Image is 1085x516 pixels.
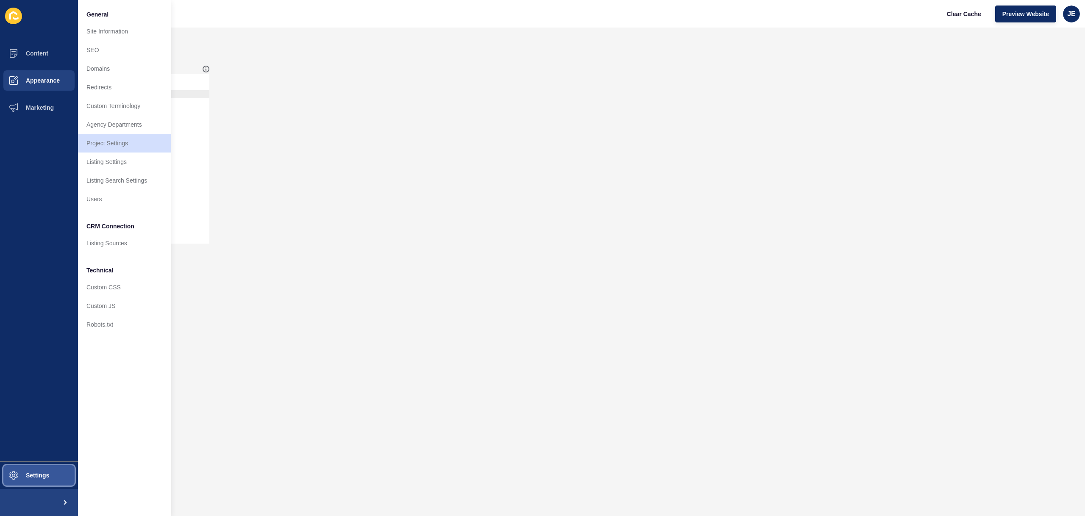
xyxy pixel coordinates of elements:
span: Technical [86,266,114,275]
button: Clear Cache [940,6,988,22]
span: JE [1067,10,1076,18]
a: Users [78,190,171,208]
a: Robots.txt [78,315,171,334]
a: Agency Departments [78,115,171,134]
a: SEO [78,41,171,59]
button: Preview Website [995,6,1056,22]
a: Custom CSS [78,278,171,297]
a: Custom Terminology [78,97,171,115]
span: Clear Cache [947,10,981,18]
span: CRM Connection [86,222,134,230]
a: Domains [78,59,171,78]
a: Project Settings [78,134,171,153]
a: Site Information [78,22,171,41]
span: Preview Website [1002,10,1049,18]
a: Custom JS [78,297,171,315]
a: Listing Sources [78,234,171,252]
a: Listing Settings [78,153,171,171]
a: Listing Search Settings [78,171,171,190]
a: Redirects [78,78,171,97]
span: General [86,10,108,19]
